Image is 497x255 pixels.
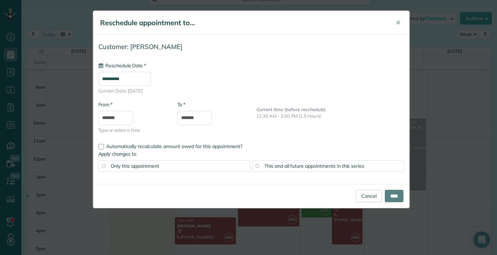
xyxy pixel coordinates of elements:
[98,43,404,50] h4: Customer: [PERSON_NAME]
[356,190,382,202] a: Cancel
[177,101,185,108] label: To
[98,101,113,108] label: From
[102,164,105,168] input: Only this appointment
[98,127,167,134] span: Type or select a time
[256,107,326,112] b: Current time (before reschedule)
[264,163,364,169] span: This and all future appointments in this series
[98,150,404,157] label: Apply changes to
[100,18,386,28] h5: Reschedule appointment to...
[256,113,404,119] p: 11:30 AM - 1:00 PM (1.5 Hours)
[98,88,404,94] span: Current Date: [DATE]
[98,62,146,69] label: Reschedule Date
[106,143,242,149] span: Automatically recalculate amount owed for this appointment?
[255,164,259,168] input: This and all future appointments in this series
[111,163,159,169] span: Only this appointment
[396,19,401,27] span: ✕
